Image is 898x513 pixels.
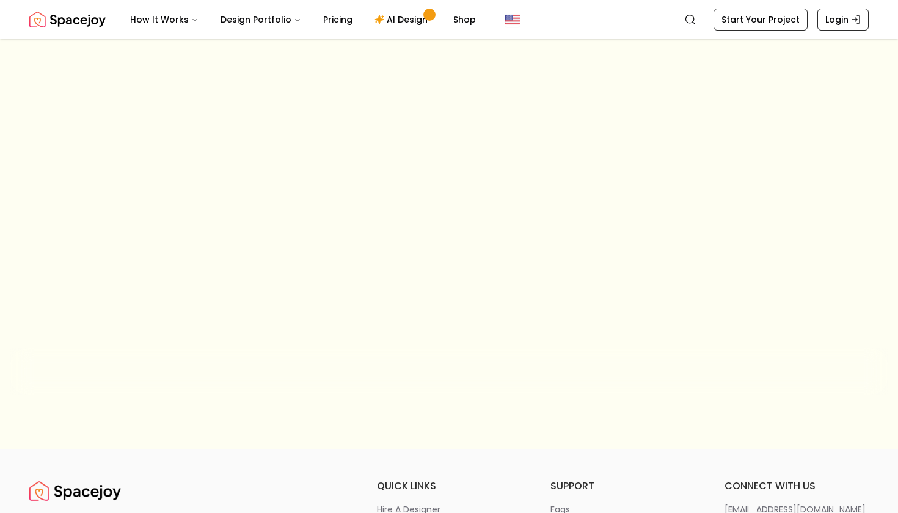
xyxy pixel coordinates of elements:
button: Design Portfolio [211,7,311,32]
a: Spacejoy [29,479,121,503]
a: AI Design [365,7,441,32]
h6: quick links [377,479,521,493]
a: Spacejoy [29,7,106,32]
h6: support [550,479,695,493]
h6: connect with us [725,479,869,493]
a: Start Your Project [714,9,808,31]
a: Login [817,9,869,31]
button: How It Works [120,7,208,32]
img: Spacejoy Logo [29,479,121,503]
a: Shop [444,7,486,32]
nav: Main [120,7,486,32]
a: Pricing [313,7,362,32]
img: United States [505,12,520,27]
img: Spacejoy Logo [29,7,106,32]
